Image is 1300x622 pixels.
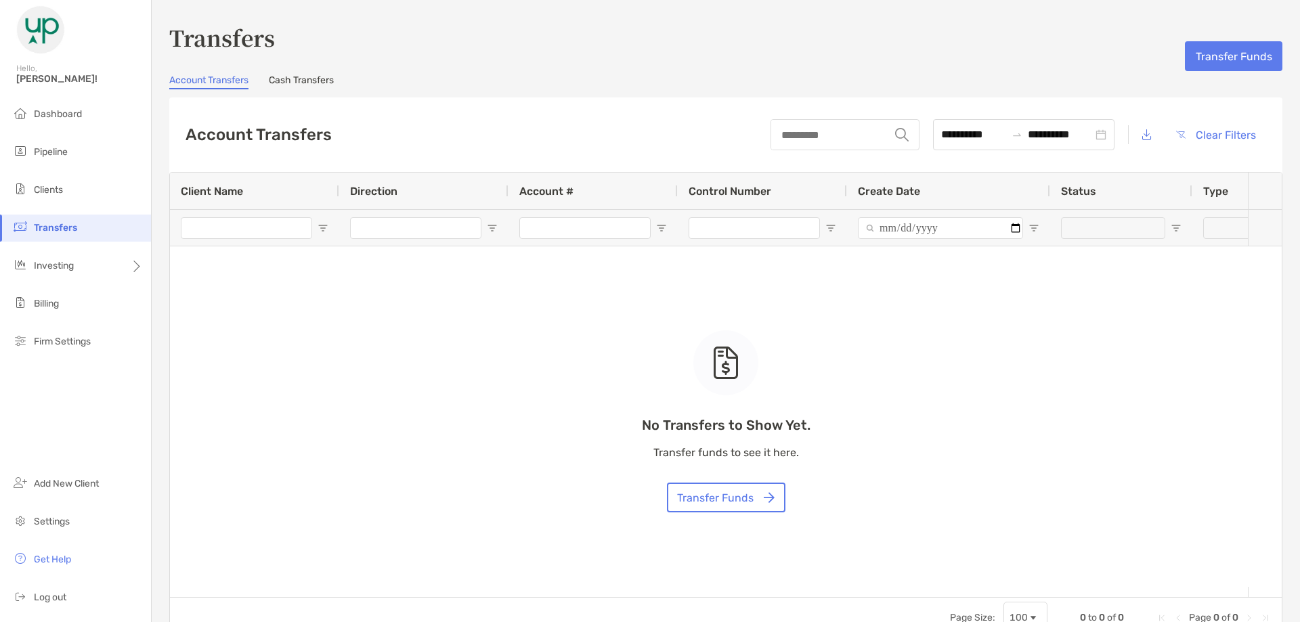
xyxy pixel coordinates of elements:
[12,550,28,567] img: get-help icon
[34,298,59,309] span: Billing
[12,294,28,311] img: billing icon
[34,260,74,271] span: Investing
[12,143,28,159] img: pipeline icon
[34,554,71,565] span: Get Help
[34,592,66,603] span: Log out
[12,105,28,121] img: dashboard icon
[269,74,334,89] a: Cash Transfers
[1012,129,1022,140] span: swap-right
[12,181,28,197] img: clients icon
[12,512,28,529] img: settings icon
[764,492,775,503] img: button icon
[712,347,739,379] img: empty state icon
[1185,41,1282,71] button: Transfer Funds
[16,5,65,54] img: Zoe Logo
[12,219,28,235] img: transfers icon
[642,417,810,434] p: No Transfers to Show Yet.
[1176,131,1186,139] img: button icon
[34,184,63,196] span: Clients
[12,257,28,273] img: investing icon
[34,516,70,527] span: Settings
[186,125,332,144] h2: Account Transfers
[1012,129,1022,140] span: to
[34,478,99,489] span: Add New Client
[12,474,28,491] img: add_new_client icon
[667,483,785,512] button: Transfer Funds
[642,444,810,461] p: Transfer funds to see it here.
[34,146,68,158] span: Pipeline
[169,74,248,89] a: Account Transfers
[34,336,91,347] span: Firm Settings
[1165,120,1266,150] button: Clear Filters
[169,22,1282,53] h3: Transfers
[12,332,28,349] img: firm-settings icon
[12,588,28,604] img: logout icon
[34,222,77,234] span: Transfers
[895,128,909,141] img: input icon
[16,73,143,85] span: [PERSON_NAME]!
[34,108,82,120] span: Dashboard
